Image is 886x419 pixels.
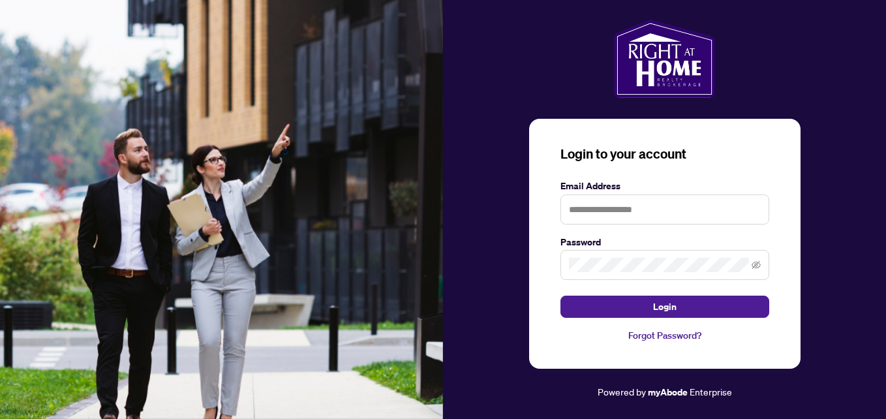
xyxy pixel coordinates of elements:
[690,386,732,397] span: Enterprise
[752,260,761,270] span: eye-invisible
[614,20,715,98] img: ma-logo
[560,145,769,163] h3: Login to your account
[560,179,769,193] label: Email Address
[560,235,769,249] label: Password
[560,296,769,318] button: Login
[598,386,646,397] span: Powered by
[653,296,677,317] span: Login
[648,385,688,399] a: myAbode
[560,328,769,343] a: Forgot Password?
